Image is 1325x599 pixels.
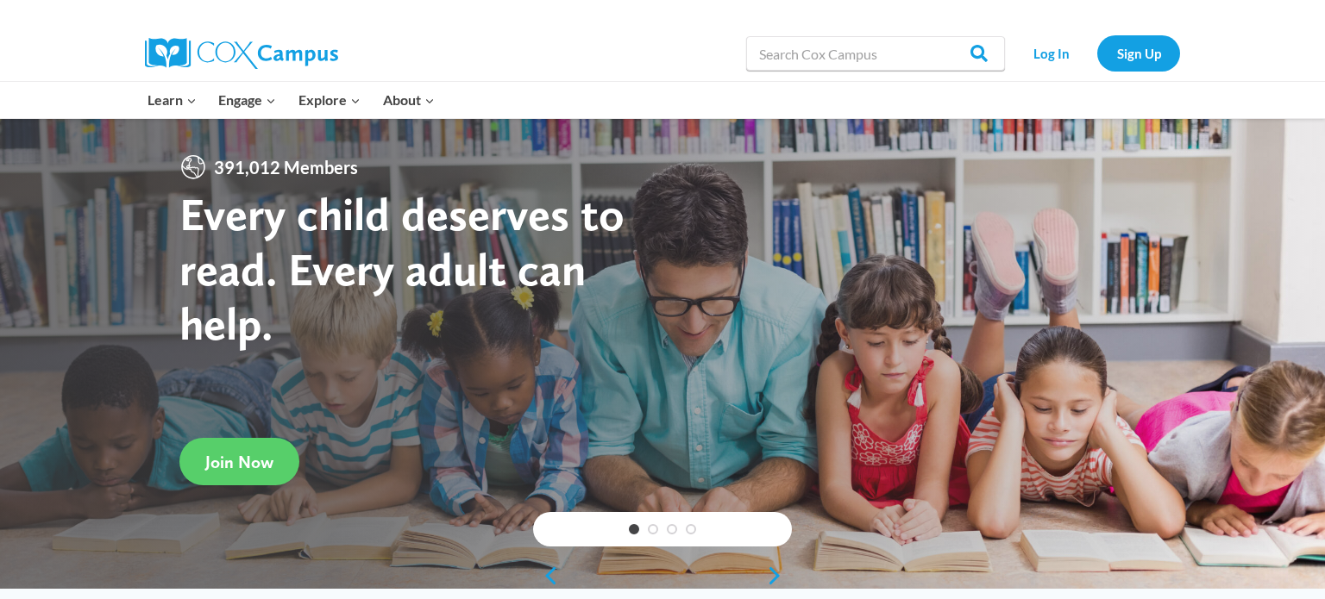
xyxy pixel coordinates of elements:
strong: Every child deserves to read. Every adult can help. [179,186,625,351]
a: previous [533,565,559,586]
a: Sign Up [1097,35,1180,71]
span: About [383,89,435,111]
span: Explore [298,89,361,111]
a: 3 [667,524,677,534]
img: Cox Campus [145,38,338,69]
span: Engage [218,89,276,111]
span: Learn [148,89,197,111]
a: Join Now [179,438,299,485]
div: content slider buttons [533,558,792,593]
input: Search Cox Campus [746,36,1005,71]
a: next [766,565,792,586]
a: 1 [629,524,639,534]
a: 4 [686,524,696,534]
nav: Secondary Navigation [1014,35,1180,71]
a: Log In [1014,35,1089,71]
span: Join Now [205,452,273,472]
nav: Primary Navigation [136,82,445,118]
span: 391,012 Members [207,153,365,181]
a: 2 [648,524,658,534]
